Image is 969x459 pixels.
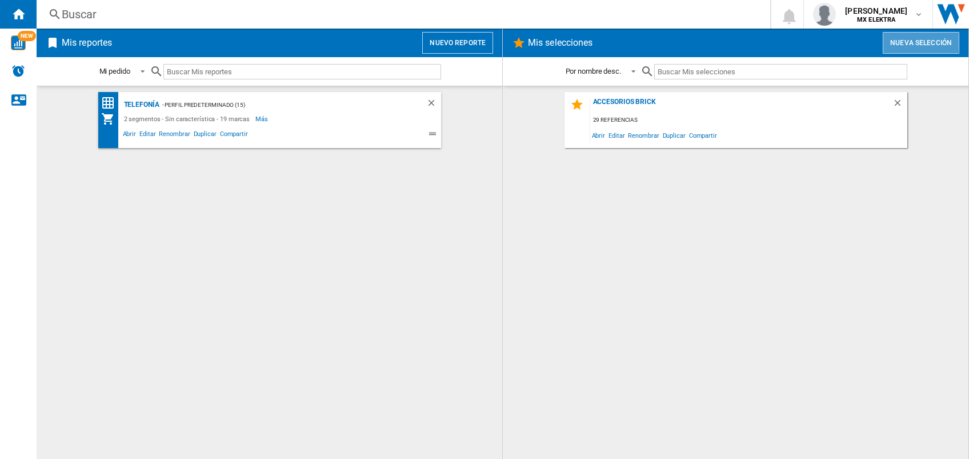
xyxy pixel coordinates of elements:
[590,98,892,113] div: Accesorios Brick
[566,67,621,75] div: Por nombre desc.
[62,6,740,22] div: Buscar
[813,3,836,26] img: profile.jpg
[857,16,895,23] b: MX ELEKTRA
[426,98,441,112] div: Borrar
[121,112,256,126] div: 2 segmentos - Sin característica - 19 marcas
[845,5,907,17] span: [PERSON_NAME]
[218,129,250,142] span: Compartir
[11,64,25,78] img: alerts-logo.svg
[99,67,130,75] div: Mi pedido
[883,32,959,54] button: Nueva selección
[121,129,138,142] span: Abrir
[661,127,687,143] span: Duplicar
[163,64,441,79] input: Buscar Mis reportes
[255,112,270,126] span: Más
[654,64,907,79] input: Buscar Mis selecciones
[590,113,907,127] div: 29 referencias
[18,31,36,41] span: NEW
[192,129,218,142] span: Duplicar
[138,129,157,142] span: Editar
[626,127,660,143] span: Renombrar
[11,35,26,50] img: wise-card.svg
[59,32,114,54] h2: Mis reportes
[101,112,121,126] div: Mi colección
[590,127,607,143] span: Abrir
[121,98,159,112] div: Telefonía
[892,98,907,113] div: Borrar
[526,32,595,54] h2: Mis selecciones
[607,127,626,143] span: Editar
[157,129,191,142] span: Renombrar
[159,98,403,112] div: - Perfil predeterminado (15)
[687,127,719,143] span: Compartir
[422,32,493,54] button: Nuevo reporte
[101,96,121,110] div: Matriz de precios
